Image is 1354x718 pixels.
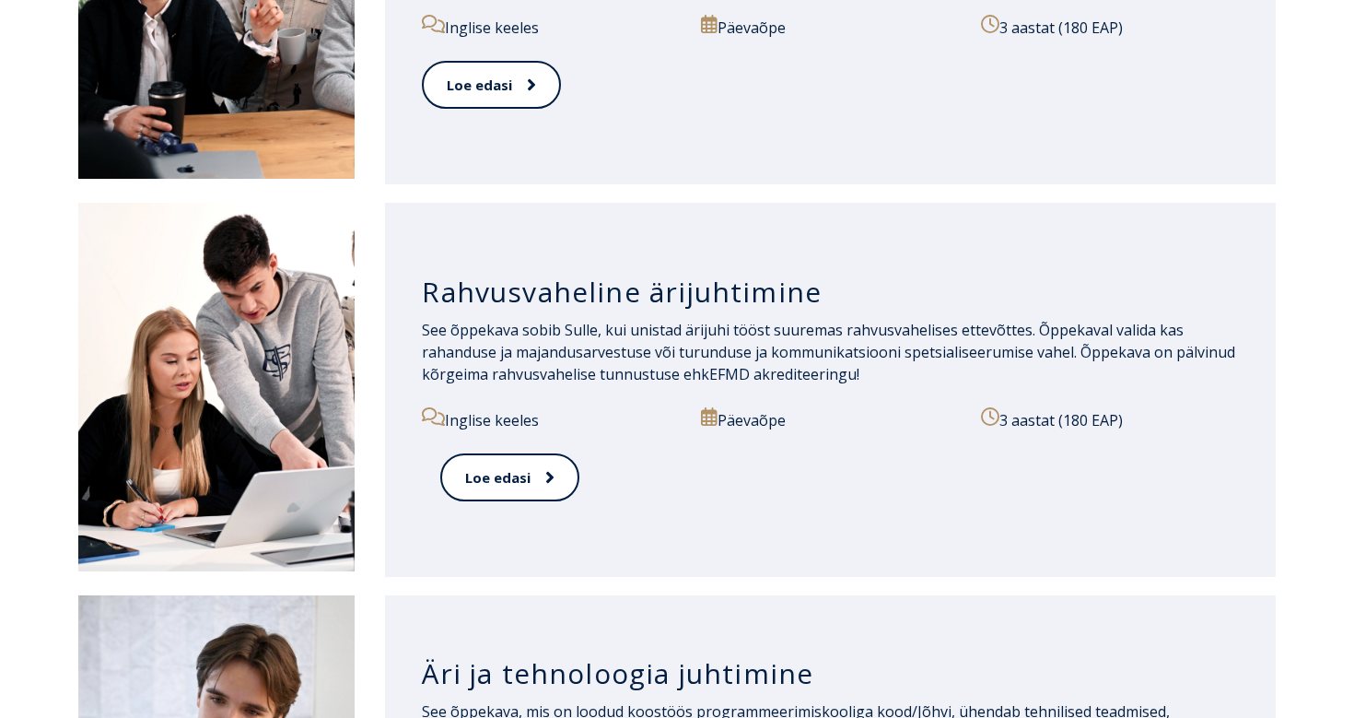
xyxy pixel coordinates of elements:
p: Inglise keeles [422,15,680,39]
img: Rahvusvaheline ärijuhtimine [78,203,355,571]
h3: Rahvusvaheline ärijuhtimine [422,275,1239,310]
a: EFMD akrediteeringu [709,364,857,384]
p: Inglise keeles [422,407,680,431]
p: 3 aastat (180 EAP) [981,407,1239,431]
span: See õppekava sobib Sulle, kui unistad ärijuhi tööst suuremas rahvusvahelises ettevõttes. Õppekava... [422,320,1235,384]
p: Päevaõpe [701,407,959,431]
a: Loe edasi [440,453,579,502]
p: 3 aastat (180 EAP) [981,15,1220,39]
a: Loe edasi [422,61,561,110]
h3: Äri ja tehnoloogia juhtimine [422,656,1239,691]
p: Päevaõpe [701,15,959,39]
